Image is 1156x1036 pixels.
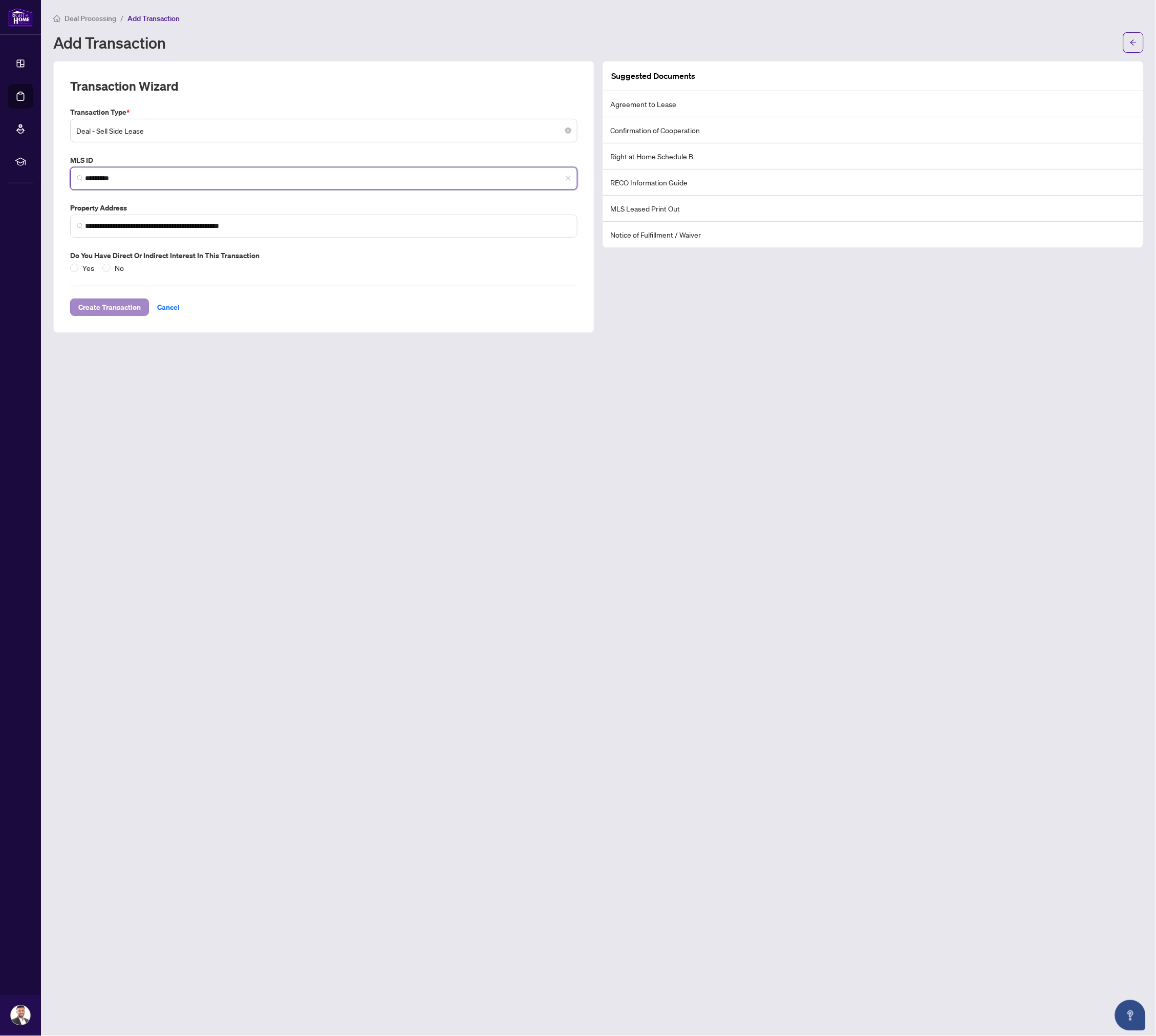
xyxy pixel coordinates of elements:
span: Create Transaction [78,299,141,315]
li: RECO Information Guide [603,170,1143,196]
h2: Transaction Wizard [70,78,178,94]
img: search_icon [77,175,83,181]
button: Cancel [149,299,188,316]
button: Open asap [1115,1000,1146,1031]
span: close-circle [565,128,571,134]
span: home [53,15,60,22]
label: Property Address [70,202,577,214]
li: Agreement to Lease [603,91,1143,117]
img: logo [8,8,33,27]
label: MLS ID [70,155,577,166]
span: arrow-left [1130,39,1137,46]
img: search_icon [77,223,83,229]
li: Notice of Fulfillment / Waiver [603,222,1143,247]
span: No [111,262,128,273]
span: Cancel [157,299,180,315]
span: Yes [78,262,98,273]
button: Create Transaction [70,299,149,316]
span: Add Transaction [127,14,180,23]
article: Suggested Documents [611,70,695,82]
img: Profile Icon [11,1006,30,1025]
span: Deal Processing [65,14,116,23]
h1: Add Transaction [53,34,166,51]
label: Do you have direct or indirect interest in this transaction [70,250,577,261]
label: Transaction Type [70,107,577,118]
li: MLS Leased Print Out [603,196,1143,222]
span: Deal - Sell Side Lease [76,121,571,140]
li: / [120,12,123,24]
span: close [565,175,571,181]
li: Right at Home Schedule B [603,143,1143,170]
li: Confirmation of Cooperation [603,117,1143,143]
